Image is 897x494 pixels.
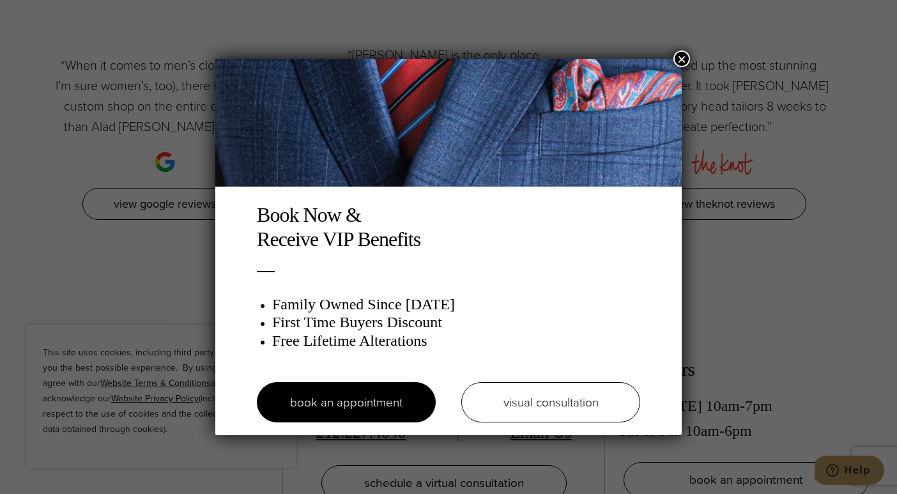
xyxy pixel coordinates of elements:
a: book an appointment [257,382,436,422]
span: Help [29,9,56,20]
a: visual consultation [461,382,640,422]
button: Close [673,50,690,67]
h2: Book Now & Receive VIP Benefits [257,203,640,252]
h3: Free Lifetime Alterations [272,332,640,350]
h3: Family Owned Since [DATE] [272,295,640,314]
h3: First Time Buyers Discount [272,313,640,332]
